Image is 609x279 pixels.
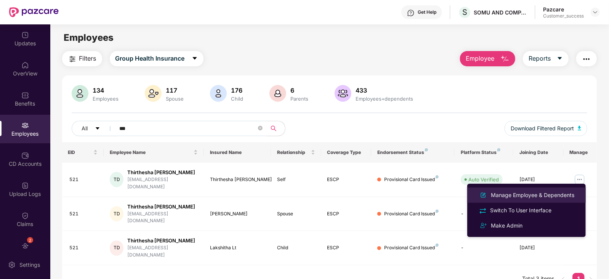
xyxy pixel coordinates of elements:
button: Allcaret-down [72,121,118,136]
img: svg+xml;base64,PHN2ZyBpZD0iRW1wbG95ZWVzIiB4bWxucz0iaHR0cDovL3d3dy53My5vcmcvMjAwMC9zdmciIHdpZHRoPS... [21,122,29,129]
div: [DATE] [519,244,558,252]
div: Pazcare [543,6,584,13]
button: search [266,121,285,136]
span: Employee [466,54,494,63]
img: svg+xml;base64,PHN2ZyB4bWxucz0iaHR0cDovL3d3dy53My5vcmcvMjAwMC9zdmciIHhtbG5zOnhsaW5rPSJodHRwOi8vd3... [145,85,162,102]
div: Child [230,96,245,102]
div: Thirthesha [PERSON_NAME] [127,203,198,210]
img: svg+xml;base64,PHN2ZyB4bWxucz0iaHR0cDovL3d3dy53My5vcmcvMjAwMC9zdmciIHhtbG5zOnhsaW5rPSJodHRwOi8vd3... [210,85,227,102]
th: Relationship [271,142,321,163]
img: svg+xml;base64,PHN2ZyB4bWxucz0iaHR0cDovL3d3dy53My5vcmcvMjAwMC9zdmciIHdpZHRoPSI4IiBoZWlnaHQ9IjgiIH... [436,175,439,178]
div: ESCP [327,176,365,183]
img: svg+xml;base64,PHN2ZyB4bWxucz0iaHR0cDovL3d3dy53My5vcmcvMjAwMC9zdmciIHhtbG5zOnhsaW5rPSJodHRwOi8vd3... [269,85,286,102]
img: svg+xml;base64,PHN2ZyBpZD0iQ2xhaW0iIHhtbG5zPSJodHRwOi8vd3d3LnczLm9yZy8yMDAwL3N2ZyIgd2lkdGg9IjIwIi... [21,212,29,220]
img: svg+xml;base64,PHN2ZyB4bWxucz0iaHR0cDovL3d3dy53My5vcmcvMjAwMC9zdmciIHdpZHRoPSI4IiBoZWlnaHQ9IjgiIH... [436,244,439,247]
div: 521 [70,244,98,252]
span: Employees [64,32,114,43]
td: - [455,197,513,231]
img: svg+xml;base64,PHN2ZyB4bWxucz0iaHR0cDovL3d3dy53My5vcmcvMjAwMC9zdmciIHdpZHRoPSIyNCIgaGVpZ2h0PSIyNC... [479,221,488,230]
span: S [462,8,467,17]
span: caret-down [95,126,100,132]
span: Group Health Insurance [115,54,185,63]
div: 521 [70,210,98,218]
img: svg+xml;base64,PHN2ZyBpZD0iRW5kb3JzZW1lbnRzIiB4bWxucz0iaHR0cDovL3d3dy53My5vcmcvMjAwMC9zdmciIHdpZH... [21,242,29,250]
img: svg+xml;base64,PHN2ZyB4bWxucz0iaHR0cDovL3d3dy53My5vcmcvMjAwMC9zdmciIHhtbG5zOnhsaW5rPSJodHRwOi8vd3... [72,85,88,102]
div: 6 [289,87,310,94]
img: svg+xml;base64,PHN2ZyBpZD0iVXBkYXRlZCIgeG1sbnM9Imh0dHA6Ly93d3cudzMub3JnLzIwMDAvc3ZnIiB3aWR0aD0iMj... [21,31,29,39]
span: Reports [529,54,551,63]
div: Make Admin [489,221,524,230]
div: Lakshitha Lt [210,244,264,252]
span: All [82,124,88,133]
div: [EMAIL_ADDRESS][DOMAIN_NAME] [127,210,198,225]
img: svg+xml;base64,PHN2ZyB4bWxucz0iaHR0cDovL3d3dy53My5vcmcvMjAwMC9zdmciIHdpZHRoPSIyNCIgaGVpZ2h0PSIyNC... [479,207,487,215]
img: New Pazcare Logo [9,7,59,17]
div: 2 [27,237,33,243]
div: Provisional Card Issued [384,210,439,218]
div: Employees [91,96,120,102]
div: [EMAIL_ADDRESS][DOMAIN_NAME] [127,244,198,259]
div: TD [110,241,123,256]
button: Filters [62,51,102,66]
div: Endorsement Status [377,149,449,156]
th: Insured Name [204,142,271,163]
button: Download Filtered Report [505,121,588,136]
span: Filters [79,54,96,63]
img: svg+xml;base64,PHN2ZyBpZD0iVXBsb2FkX0xvZ3MiIGRhdGEtbmFtZT0iVXBsb2FkIExvZ3MiIHhtbG5zPSJodHRwOi8vd3... [21,182,29,189]
th: Joining Date [513,142,564,163]
img: svg+xml;base64,PHN2ZyB4bWxucz0iaHR0cDovL3d3dy53My5vcmcvMjAwMC9zdmciIHhtbG5zOnhsaW5rPSJodHRwOi8vd3... [335,85,351,102]
div: 521 [70,176,98,183]
th: Coverage Type [321,142,372,163]
div: Auto Verified [468,176,499,183]
img: svg+xml;base64,PHN2ZyBpZD0iRHJvcGRvd24tMzJ4MzIiIHhtbG5zPSJodHRwOi8vd3d3LnczLm9yZy8yMDAwL3N2ZyIgd2... [592,9,598,15]
img: svg+xml;base64,PHN2ZyB4bWxucz0iaHR0cDovL3d3dy53My5vcmcvMjAwMC9zdmciIHdpZHRoPSI4IiBoZWlnaHQ9IjgiIH... [436,210,439,213]
th: Employee Name [104,142,204,163]
img: svg+xml;base64,PHN2ZyB4bWxucz0iaHR0cDovL3d3dy53My5vcmcvMjAwMC9zdmciIHdpZHRoPSI4IiBoZWlnaHQ9IjgiIH... [497,148,500,151]
img: svg+xml;base64,PHN2ZyBpZD0iSG9tZSIgeG1sbnM9Imh0dHA6Ly93d3cudzMub3JnLzIwMDAvc3ZnIiB3aWR0aD0iMjAiIG... [21,61,29,69]
span: Relationship [277,149,309,156]
div: 433 [354,87,415,94]
button: Reportscaret-down [523,51,569,66]
img: svg+xml;base64,PHN2ZyB4bWxucz0iaHR0cDovL3d3dy53My5vcmcvMjAwMC9zdmciIHdpZHRoPSIyNCIgaGVpZ2h0PSIyNC... [582,55,591,64]
div: [DATE] [519,176,558,183]
div: 176 [230,87,245,94]
div: Thirthesha [PERSON_NAME] [210,176,264,183]
button: Group Health Insurancecaret-down [110,51,204,66]
th: Manage [564,142,597,163]
div: [EMAIL_ADDRESS][DOMAIN_NAME] [127,176,198,191]
div: Spouse [277,210,315,218]
img: svg+xml;base64,PHN2ZyB4bWxucz0iaHR0cDovL3d3dy53My5vcmcvMjAwMC9zdmciIHhtbG5zOnhsaW5rPSJodHRwOi8vd3... [578,126,582,130]
div: Provisional Card Issued [384,176,439,183]
div: ESCP [327,244,365,252]
img: svg+xml;base64,PHN2ZyB4bWxucz0iaHR0cDovL3d3dy53My5vcmcvMjAwMC9zdmciIHhtbG5zOnhsaW5rPSJodHRwOi8vd3... [479,191,488,200]
div: Parents [289,96,310,102]
div: TD [110,172,123,187]
div: Thirthesha [PERSON_NAME] [127,169,198,176]
div: Spouse [165,96,186,102]
div: Child [277,244,315,252]
img: manageButton [574,173,586,186]
img: svg+xml;base64,PHN2ZyB4bWxucz0iaHR0cDovL3d3dy53My5vcmcvMjAwMC9zdmciIHhtbG5zOnhsaW5rPSJodHRwOi8vd3... [500,55,510,64]
button: Employee [460,51,515,66]
div: [PERSON_NAME] [210,210,264,218]
div: Switch To User Interface [489,206,553,215]
div: TD [110,206,123,221]
div: Self [277,176,315,183]
div: 117 [165,87,186,94]
div: Settings [17,261,42,269]
img: svg+xml;base64,PHN2ZyBpZD0iU2V0dGluZy0yMHgyMCIgeG1sbnM9Imh0dHA6Ly93d3cudzMub3JnLzIwMDAvc3ZnIiB3aW... [8,261,16,269]
span: Download Filtered Report [511,124,574,133]
span: EID [68,149,92,156]
div: Provisional Card Issued [384,244,439,252]
div: 134 [91,87,120,94]
img: svg+xml;base64,PHN2ZyB4bWxucz0iaHR0cDovL3d3dy53My5vcmcvMjAwMC9zdmciIHdpZHRoPSIyNCIgaGVpZ2h0PSIyNC... [68,55,77,64]
span: close-circle [258,126,263,130]
div: SOMU AND COMPANY [474,9,527,16]
div: Get Help [418,9,436,15]
div: Customer_success [543,13,584,19]
div: Manage Employee & Dependents [489,191,576,199]
span: Employee Name [110,149,192,156]
div: Thirthesha [PERSON_NAME] [127,237,198,244]
td: - [455,231,513,265]
div: Employees+dependents [354,96,415,102]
